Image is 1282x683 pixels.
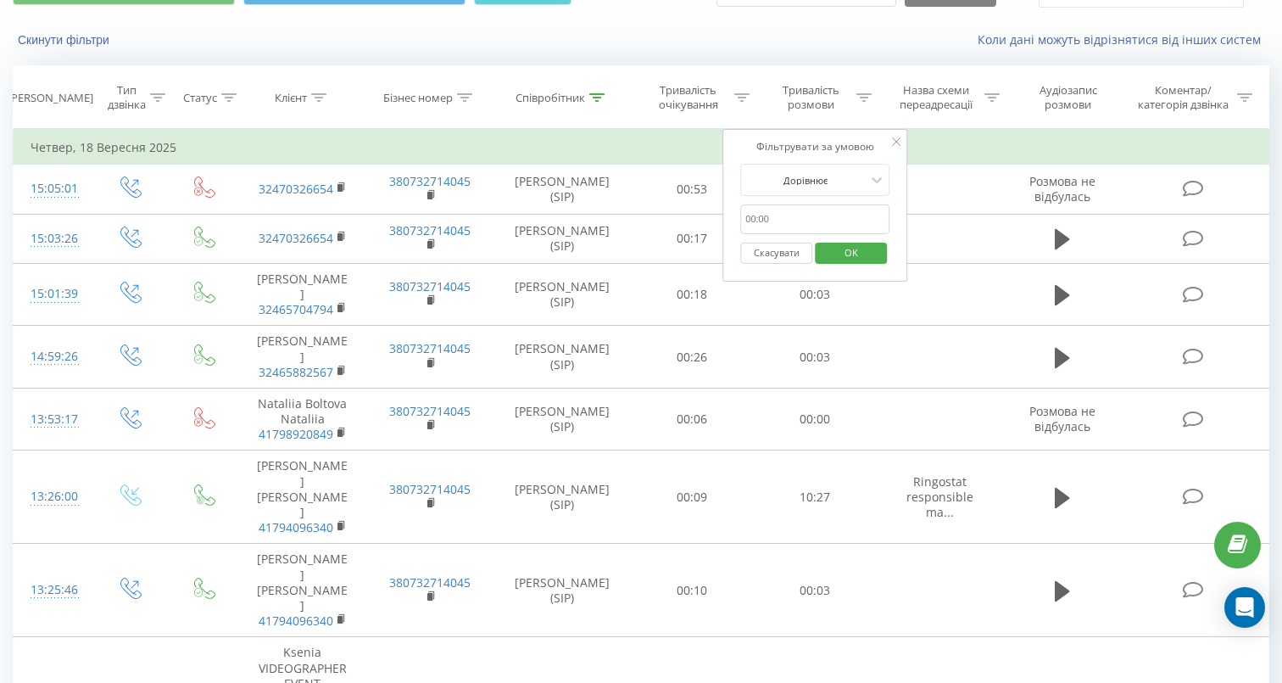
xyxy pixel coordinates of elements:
td: [PERSON_NAME] [PERSON_NAME] [239,544,366,637]
div: Тривалість розмови [769,83,853,112]
a: 32465882567 [259,364,333,380]
td: 00:09 [631,451,754,544]
div: Open Intercom Messenger [1224,587,1265,628]
td: 00:03 [754,263,877,326]
div: [PERSON_NAME] [8,91,93,105]
td: 00:17 [631,214,754,263]
div: Тип дзвінка [107,83,147,112]
div: Коментар/категорія дзвінка [1134,83,1233,112]
a: 380732714045 [389,403,471,419]
div: Фільтрувати за умовою [740,138,889,155]
td: [PERSON_NAME] [239,326,366,389]
a: Коли дані можуть відрізнятися вiд інших систем [978,31,1269,48]
div: 13:25:46 [31,574,75,607]
div: 15:01:39 [31,277,75,311]
td: [PERSON_NAME] (SIP) [493,214,631,263]
a: 32470326654 [259,181,333,197]
td: 10:27 [754,451,877,544]
button: OK [815,243,887,264]
a: 41798920849 [259,426,333,442]
button: Скасувати [740,243,812,264]
td: [PERSON_NAME] (SIP) [493,451,631,544]
a: 380732714045 [389,340,471,356]
div: 13:53:17 [31,403,75,436]
div: 14:59:26 [31,340,75,373]
td: Nataliia Boltova Nataliia [239,388,366,451]
a: 380732714045 [389,173,471,189]
td: [PERSON_NAME] (SIP) [493,326,631,389]
div: Клієнт [275,91,307,105]
td: [PERSON_NAME] (SIP) [493,544,631,637]
input: 00:00 [740,204,889,234]
a: 32470326654 [259,230,333,246]
td: 00:53 [631,165,754,214]
span: OK [828,239,875,266]
a: 41794096340 [259,613,333,629]
td: [PERSON_NAME] [239,263,366,326]
div: Аудіозапис розмови [1019,83,1118,112]
td: 00:26 [631,326,754,389]
span: Розмова не відбулась [1029,403,1095,434]
div: Статус [183,91,217,105]
td: 00:03 [754,326,877,389]
a: 380732714045 [389,222,471,238]
td: [PERSON_NAME] [PERSON_NAME] [239,451,366,544]
div: Співробітник [516,91,585,105]
td: [PERSON_NAME] (SIP) [493,165,631,214]
td: 00:03 [754,544,877,637]
td: [PERSON_NAME] (SIP) [493,263,631,326]
span: Розмова не відбулась [1029,173,1095,204]
td: 00:00 [754,388,877,451]
a: 41794096340 [259,519,333,535]
button: Скинути фільтри [13,32,118,48]
div: 13:26:00 [31,480,75,513]
a: 380732714045 [389,574,471,591]
a: 380732714045 [389,278,471,294]
div: Бізнес номер [383,91,453,105]
td: Четвер, 18 Вересня 2025 [14,131,1269,165]
td: 00:18 [631,263,754,326]
td: [PERSON_NAME] (SIP) [493,388,631,451]
td: 00:10 [631,544,754,637]
div: Тривалість очікування [646,83,730,112]
div: 15:03:26 [31,222,75,255]
a: 380732714045 [389,481,471,497]
a: 32465704794 [259,301,333,317]
div: Назва схеми переадресації [891,83,979,112]
div: 15:05:01 [31,172,75,205]
span: Ringostat responsible ma... [906,473,973,520]
td: 00:06 [631,388,754,451]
